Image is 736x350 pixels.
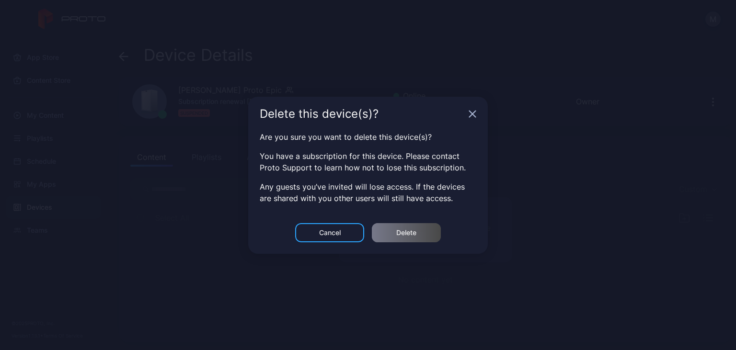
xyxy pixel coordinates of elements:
[295,223,364,242] button: Cancel
[260,131,476,143] p: Are you sure you want to delete this device(s)?
[260,181,476,204] p: Any guests you’ve invited will lose access. If the devices are shared with you other users will s...
[260,108,465,120] div: Delete this device(s)?
[396,229,416,237] div: Delete
[260,150,476,173] p: You have a subscription for this device. Please contact Proto Support to learn how not to lose th...
[372,223,441,242] button: Delete
[319,229,341,237] div: Cancel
